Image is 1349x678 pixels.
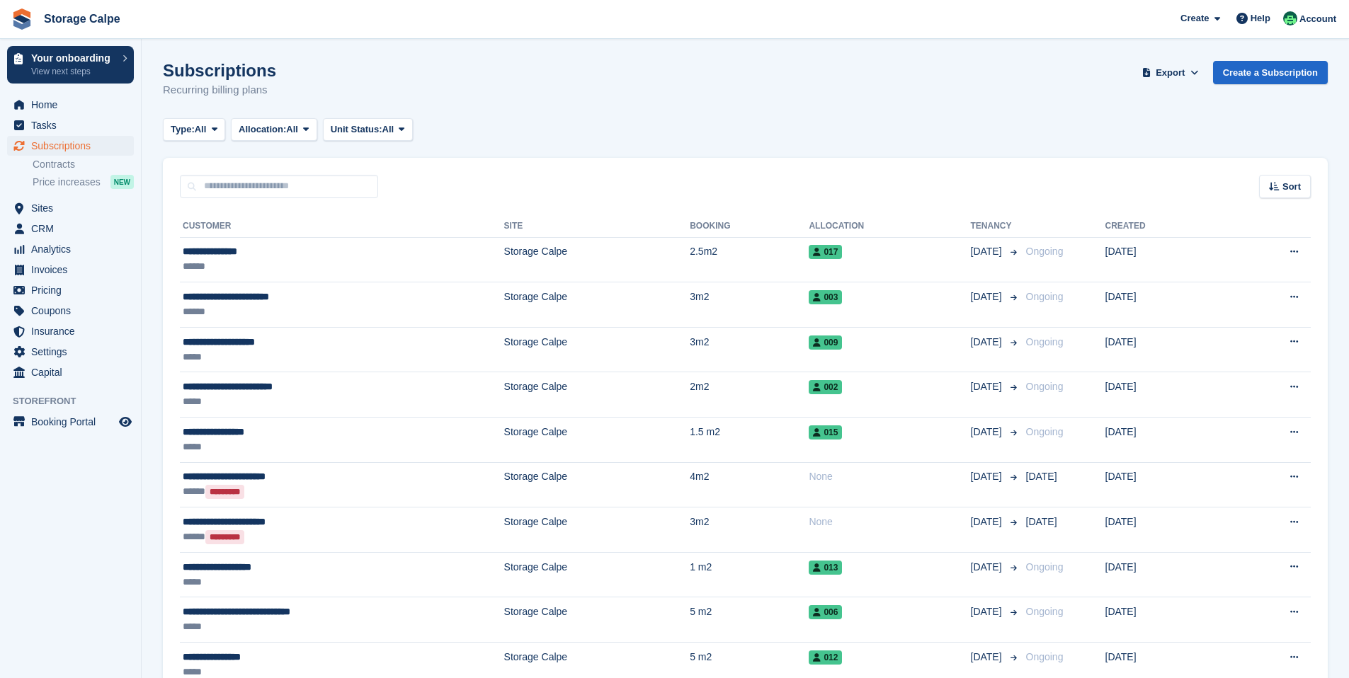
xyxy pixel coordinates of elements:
th: Site [504,215,690,238]
td: 2m2 [690,372,809,418]
span: Unit Status: [331,122,382,137]
span: [DATE] [971,335,1005,350]
span: Allocation: [239,122,286,137]
span: [DATE] [971,425,1005,439]
td: Storage Calpe [504,507,690,553]
td: [DATE] [1105,418,1224,463]
td: [DATE] [1105,372,1224,418]
span: Sites [31,198,116,218]
span: Analytics [31,239,116,259]
td: [DATE] [1105,237,1224,282]
td: 3m2 [690,507,809,553]
span: Ongoing [1026,336,1064,347]
span: Ongoing [1026,606,1064,617]
td: Storage Calpe [504,282,690,328]
span: All [195,122,207,137]
th: Created [1105,215,1224,238]
img: Calpe Storage [1283,11,1297,25]
td: Storage Calpe [504,552,690,597]
p: Your onboarding [31,53,115,63]
span: 013 [809,561,842,575]
td: 3m2 [690,282,809,328]
span: [DATE] [1026,471,1057,482]
span: Account [1299,12,1336,26]
a: menu [7,198,134,218]
th: Customer [180,215,504,238]
span: Ongoing [1026,651,1064,662]
th: Booking [690,215,809,238]
td: Storage Calpe [504,237,690,282]
td: 5 m2 [690,597,809,643]
button: Allocation: All [231,118,317,142]
span: [DATE] [971,469,1005,484]
td: Storage Calpe [504,327,690,372]
span: [DATE] [971,560,1005,575]
td: Storage Calpe [504,418,690,463]
td: 2.5m2 [690,237,809,282]
span: 015 [809,425,842,439]
span: Subscriptions [31,136,116,156]
span: 002 [809,380,842,394]
span: [DATE] [971,289,1005,304]
a: menu [7,115,134,135]
span: [DATE] [971,379,1005,394]
span: Capital [31,362,116,382]
span: All [382,122,394,137]
span: [DATE] [971,515,1005,529]
span: 009 [809,335,842,350]
button: Type: All [163,118,225,142]
span: 012 [809,650,842,665]
span: 003 [809,290,842,304]
button: Export [1139,61,1202,84]
td: [DATE] [1105,552,1224,597]
td: [DATE] [1105,507,1224,553]
span: Pricing [31,280,116,300]
a: menu [7,239,134,259]
span: Ongoing [1026,426,1064,437]
span: [DATE] [971,650,1005,665]
span: Settings [31,342,116,362]
th: Tenancy [971,215,1020,238]
span: Type: [171,122,195,137]
div: None [809,515,970,529]
span: Sort [1282,180,1301,194]
span: Storefront [13,394,141,408]
p: View next steps [31,65,115,78]
a: menu [7,362,134,382]
a: menu [7,280,134,300]
span: Insurance [31,321,116,341]
span: Help [1251,11,1270,25]
span: Ongoing [1026,246,1064,257]
span: 017 [809,245,842,259]
span: Ongoing [1026,381,1064,392]
img: stora-icon-8386f47178a22dfd0bd8f6a31ec36ba5ce8667c1dd55bd0f319d3a0aa187defe.svg [11,8,33,30]
td: Storage Calpe [504,372,690,418]
a: menu [7,136,134,156]
td: [DATE] [1105,282,1224,328]
span: Export [1156,66,1185,80]
span: Ongoing [1026,291,1064,302]
span: [DATE] [971,604,1005,619]
a: menu [7,219,134,239]
div: NEW [110,175,134,189]
span: All [286,122,298,137]
td: [DATE] [1105,327,1224,372]
td: 1 m2 [690,552,809,597]
a: menu [7,95,134,115]
a: Contracts [33,158,134,171]
td: 3m2 [690,327,809,372]
a: Your onboarding View next steps [7,46,134,84]
span: Create [1180,11,1209,25]
td: [DATE] [1105,597,1224,643]
td: [DATE] [1105,462,1224,507]
td: Storage Calpe [504,597,690,643]
a: Price increases NEW [33,174,134,190]
span: [DATE] [1026,516,1057,527]
span: Tasks [31,115,116,135]
span: Home [31,95,116,115]
a: menu [7,301,134,321]
td: 4m2 [690,462,809,507]
button: Unit Status: All [323,118,413,142]
td: Storage Calpe [504,462,690,507]
a: menu [7,260,134,280]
